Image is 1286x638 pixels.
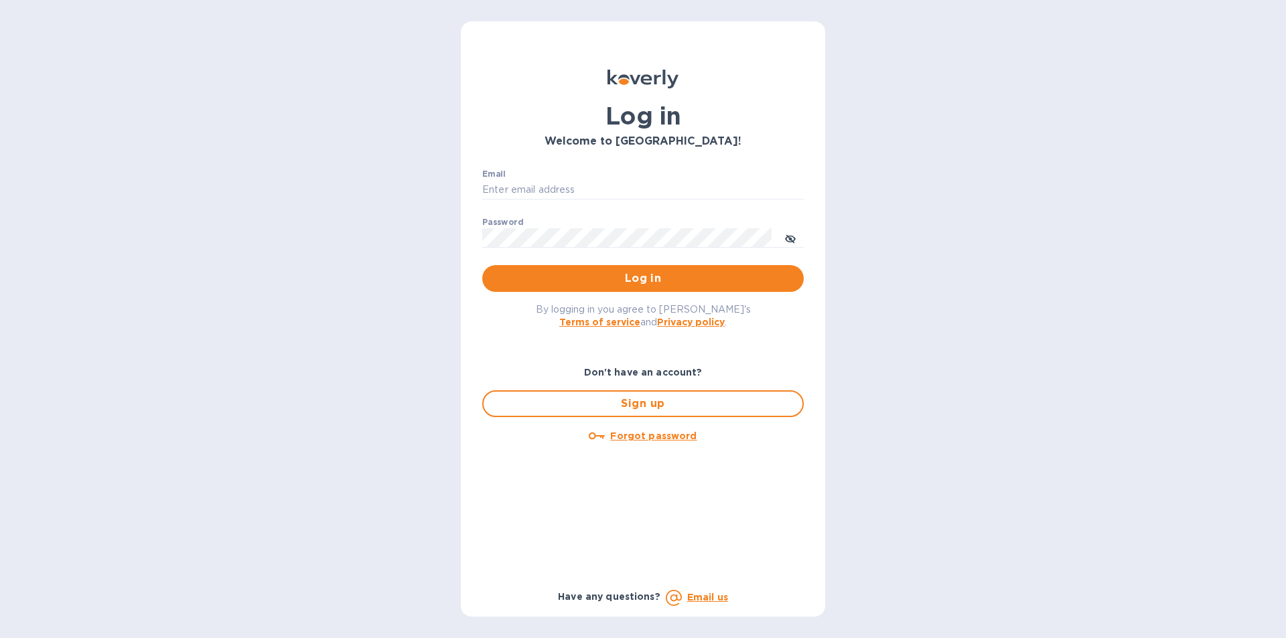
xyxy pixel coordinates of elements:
[777,224,804,251] button: toggle password visibility
[482,265,804,292] button: Log in
[482,218,523,226] label: Password
[482,180,804,200] input: Enter email address
[482,135,804,148] h3: Welcome to [GEOGRAPHIC_DATA]!
[482,170,506,178] label: Email
[482,390,804,417] button: Sign up
[493,270,793,287] span: Log in
[657,317,725,327] a: Privacy policy
[494,396,792,412] span: Sign up
[610,430,697,441] u: Forgot password
[559,317,640,327] a: Terms of service
[536,304,751,327] span: By logging in you agree to [PERSON_NAME]'s and .
[608,70,678,88] img: Koverly
[584,367,703,378] b: Don't have an account?
[482,102,804,130] h1: Log in
[687,592,728,603] a: Email us
[558,591,660,602] b: Have any questions?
